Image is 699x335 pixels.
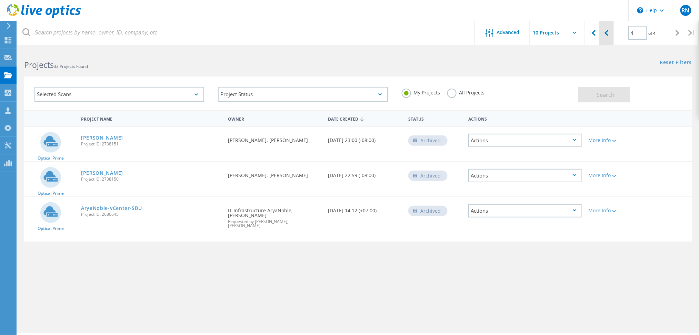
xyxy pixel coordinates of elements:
button: Search [578,87,630,102]
div: Archived [408,206,448,216]
a: AryaNoble-vCenter-SBU [81,206,142,211]
div: Actions [468,169,582,182]
a: [PERSON_NAME] [81,135,123,140]
a: Live Optics Dashboard [7,14,81,19]
div: [PERSON_NAME], [PERSON_NAME] [224,162,325,185]
a: [PERSON_NAME] [81,171,123,175]
label: My Projects [402,89,440,95]
div: | [685,21,699,45]
div: Status [405,112,465,125]
div: Actions [468,134,582,147]
div: Archived [408,135,448,146]
span: Project ID: 2680645 [81,212,221,216]
div: [PERSON_NAME], [PERSON_NAME] [224,127,325,150]
div: Date Created [325,112,405,125]
div: Selected Scans [34,87,204,102]
div: More Info [589,173,635,178]
span: Optical Prime [38,226,64,231]
div: | [585,21,599,45]
div: Actions [465,112,585,125]
div: [DATE] 23:00 (-08:00) [325,127,405,150]
span: of 4 [649,30,656,36]
span: Optical Prime [38,191,64,195]
span: Requested by [PERSON_NAME], [PERSON_NAME] [228,220,321,228]
label: All Projects [447,89,485,95]
span: Advanced [497,30,520,35]
div: Actions [468,204,582,217]
div: [DATE] 14:12 (+07:00) [325,197,405,220]
span: RN [682,8,690,13]
div: Archived [408,171,448,181]
div: Owner [224,112,325,125]
span: Search [597,91,615,99]
div: More Info [589,208,635,213]
div: [DATE] 22:59 (-08:00) [325,162,405,185]
a: Reset Filters [660,60,692,66]
div: Project Status [218,87,388,102]
div: IT Infrastructure AryaNoble, [PERSON_NAME] [224,197,325,235]
div: Project Name [78,112,224,125]
div: More Info [589,138,635,143]
span: Project ID: 2738151 [81,142,221,146]
span: Project ID: 2738150 [81,177,221,181]
span: Optical Prime [38,156,64,160]
span: 33 Projects Found [54,63,88,69]
svg: \n [637,7,643,13]
b: Projects [24,59,54,70]
input: Search projects by name, owner, ID, company, etc [17,21,475,45]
